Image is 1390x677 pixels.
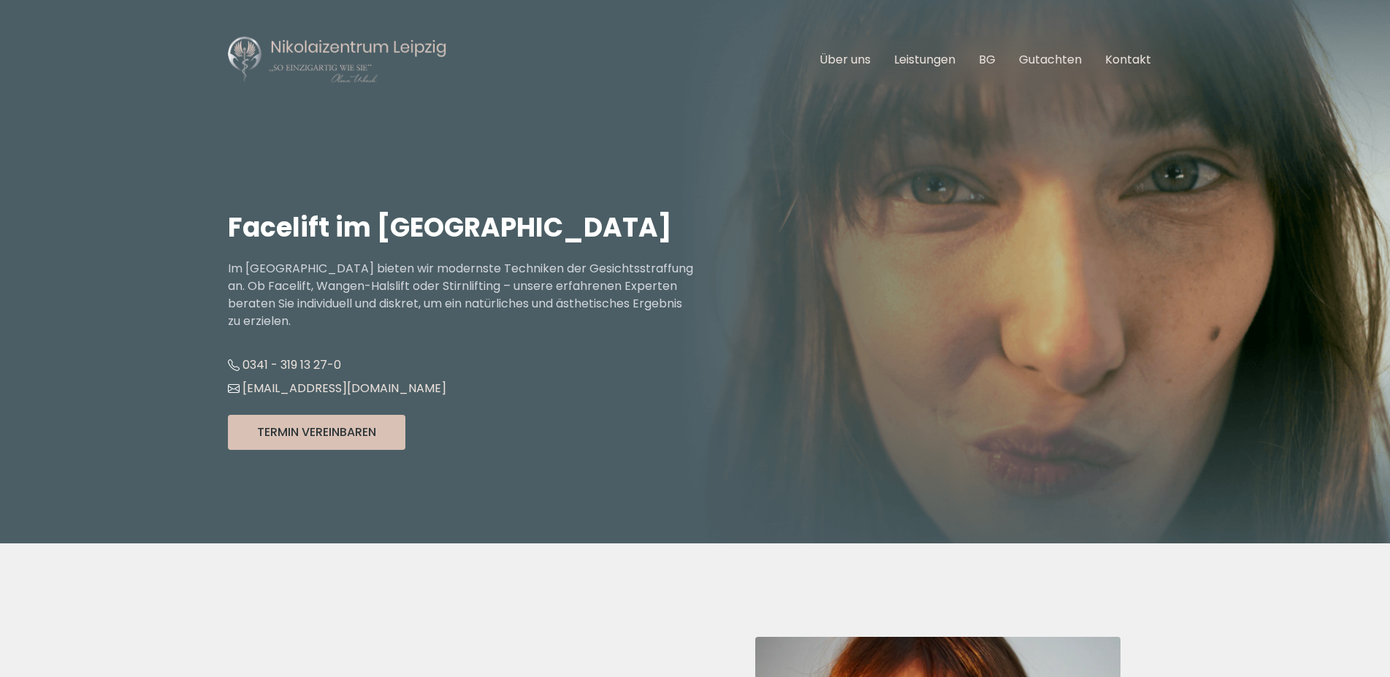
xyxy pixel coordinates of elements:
h1: Facelift im [GEOGRAPHIC_DATA] [228,213,695,242]
a: Kontakt [1105,51,1151,68]
a: Leistungen [894,51,955,68]
a: [EMAIL_ADDRESS][DOMAIN_NAME] [228,380,446,397]
a: BG [979,51,996,68]
button: Termin Vereinbaren [228,415,405,450]
img: Nikolaizentrum Leipzig Logo [228,35,447,85]
a: Über uns [820,51,871,68]
a: 0341 - 319 13 27-0 [228,356,341,373]
a: Gutachten [1019,51,1082,68]
p: Im [GEOGRAPHIC_DATA] bieten wir modernste Techniken der Gesichtsstraffung an. Ob Facelift, Wangen... [228,260,695,330]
